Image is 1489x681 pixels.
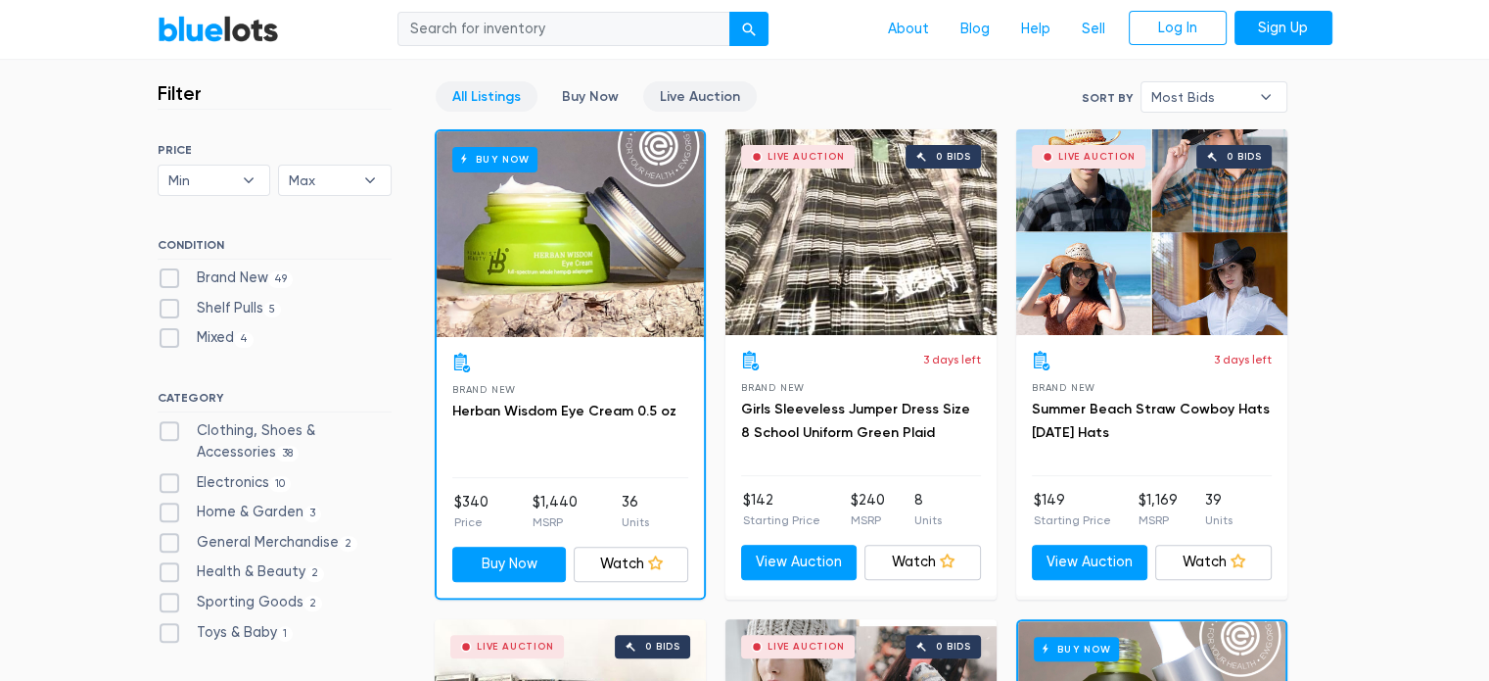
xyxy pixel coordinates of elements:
li: $240 [850,490,884,529]
a: Buy Now [437,131,704,337]
label: Sporting Goods [158,592,323,613]
p: Starting Price [1034,511,1111,529]
p: Units [914,511,942,529]
span: 2 [305,566,325,582]
p: Starting Price [743,511,820,529]
label: Mixed [158,327,255,349]
h6: PRICE [158,143,392,157]
a: All Listings [436,81,537,112]
a: Blog [945,11,1005,48]
li: $340 [454,492,489,531]
h3: Filter [158,81,202,105]
label: Brand New [158,268,294,289]
p: MSRP [1139,511,1178,529]
p: 3 days left [923,351,981,368]
a: Herban Wisdom Eye Cream 0.5 oz [452,403,676,419]
a: About [872,11,945,48]
a: Live Auction 0 bids [725,129,997,335]
div: Live Auction [768,152,845,162]
span: 10 [269,476,292,492]
span: 4 [234,332,255,348]
span: Brand New [741,382,805,393]
h6: CONDITION [158,238,392,260]
span: Brand New [1032,382,1095,393]
p: MSRP [533,513,578,531]
label: General Merchandise [158,532,358,554]
label: Clothing, Shoes & Accessories [158,420,392,462]
a: Help [1005,11,1066,48]
a: Buy Now [452,547,567,582]
a: Live Auction [643,81,757,112]
h6: Buy Now [1034,637,1119,661]
span: 1 [277,626,294,642]
a: Buy Now [545,81,635,112]
li: $149 [1034,490,1111,529]
span: Most Bids [1151,82,1249,112]
b: ▾ [1245,82,1286,112]
label: Health & Beauty [158,561,325,583]
label: Electronics [158,472,292,494]
li: 8 [914,490,942,529]
a: Log In [1129,11,1227,46]
div: 0 bids [936,642,971,652]
label: Sort By [1082,89,1133,107]
li: 39 [1205,490,1233,529]
a: BlueLots [158,15,279,43]
li: $142 [743,490,820,529]
a: View Auction [741,545,858,580]
div: Live Auction [1058,152,1136,162]
div: 0 bids [1227,152,1262,162]
span: 49 [268,271,294,287]
span: 2 [303,596,323,611]
span: Max [289,166,353,195]
a: Summer Beach Straw Cowboy Hats [DATE] Hats [1032,401,1270,441]
span: 2 [339,536,358,552]
p: Units [1205,511,1233,529]
div: Live Auction [477,642,554,652]
b: ▾ [228,166,269,195]
label: Toys & Baby [158,622,294,644]
a: Watch [574,547,688,582]
label: Shelf Pulls [158,298,282,319]
a: Watch [1155,545,1272,580]
h6: Buy Now [452,147,537,171]
li: 36 [622,492,649,531]
input: Search for inventory [397,12,730,47]
span: 38 [276,446,300,462]
a: View Auction [1032,545,1148,580]
h6: CATEGORY [158,391,392,413]
a: Watch [864,545,981,580]
div: Live Auction [768,642,845,652]
span: 5 [263,302,282,317]
div: 0 bids [645,642,680,652]
div: 0 bids [936,152,971,162]
span: Min [168,166,233,195]
span: Brand New [452,384,516,395]
li: $1,440 [533,492,578,531]
label: Home & Garden [158,502,322,523]
p: Units [622,513,649,531]
p: 3 days left [1214,351,1272,368]
a: Live Auction 0 bids [1016,129,1287,335]
a: Girls Sleeveless Jumper Dress Size 8 School Uniform Green Plaid [741,401,970,441]
li: $1,169 [1139,490,1178,529]
p: MSRP [850,511,884,529]
p: Price [454,513,489,531]
b: ▾ [349,166,391,195]
a: Sign Up [1234,11,1332,46]
span: 3 [303,506,322,521]
a: Sell [1066,11,1121,48]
